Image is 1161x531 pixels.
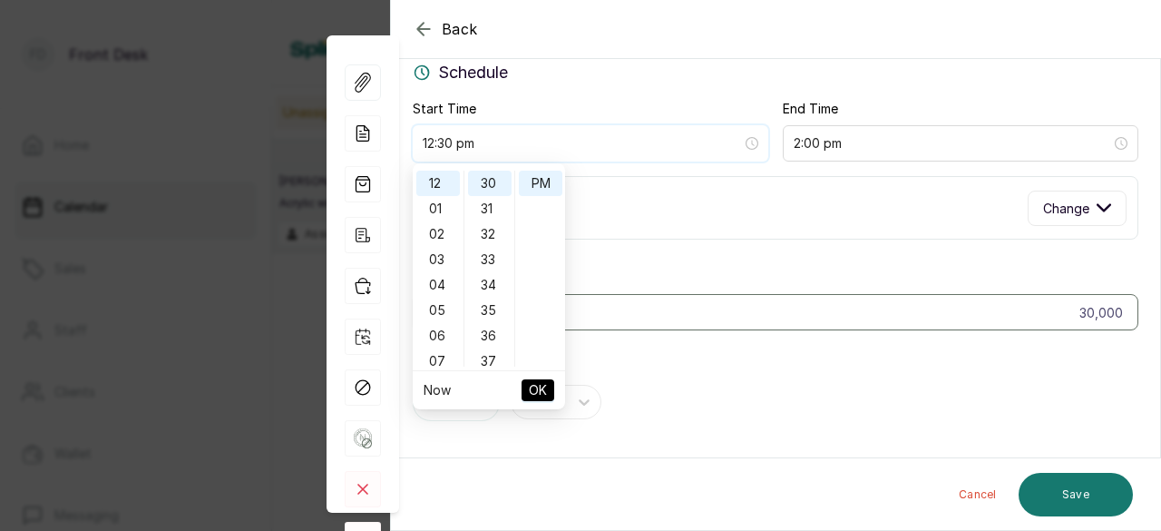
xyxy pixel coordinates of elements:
a: Now [424,382,451,398]
div: 06 [416,323,460,349]
div: 03 [416,247,460,272]
div: PM [519,171,562,196]
div: 32 [468,221,512,247]
div: 31 [468,196,512,221]
label: End Time [783,100,838,118]
label: Start Time [413,100,476,118]
div: 05 [416,298,460,323]
div: 12 [416,171,460,196]
input: Select time [423,133,742,153]
button: Back [413,18,478,40]
button: Cancel [944,473,1011,516]
div: 02 [416,221,460,247]
div: 04 [416,272,460,298]
input: 0 [413,294,1138,330]
p: Schedule [438,60,508,85]
div: 30 [468,171,512,196]
div: 07 [416,349,460,374]
div: 37 [468,349,512,374]
div: 36 [468,323,512,349]
button: Change [1028,191,1127,226]
div: 34 [468,272,512,298]
div: 35 [468,298,512,323]
button: OK [522,379,554,401]
div: 33 [468,247,512,272]
input: Select time [794,133,1111,153]
span: OK [529,373,547,408]
button: Save [1019,473,1133,516]
span: Change [1043,199,1089,218]
div: 01 [416,196,460,221]
span: Back [442,18,478,40]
